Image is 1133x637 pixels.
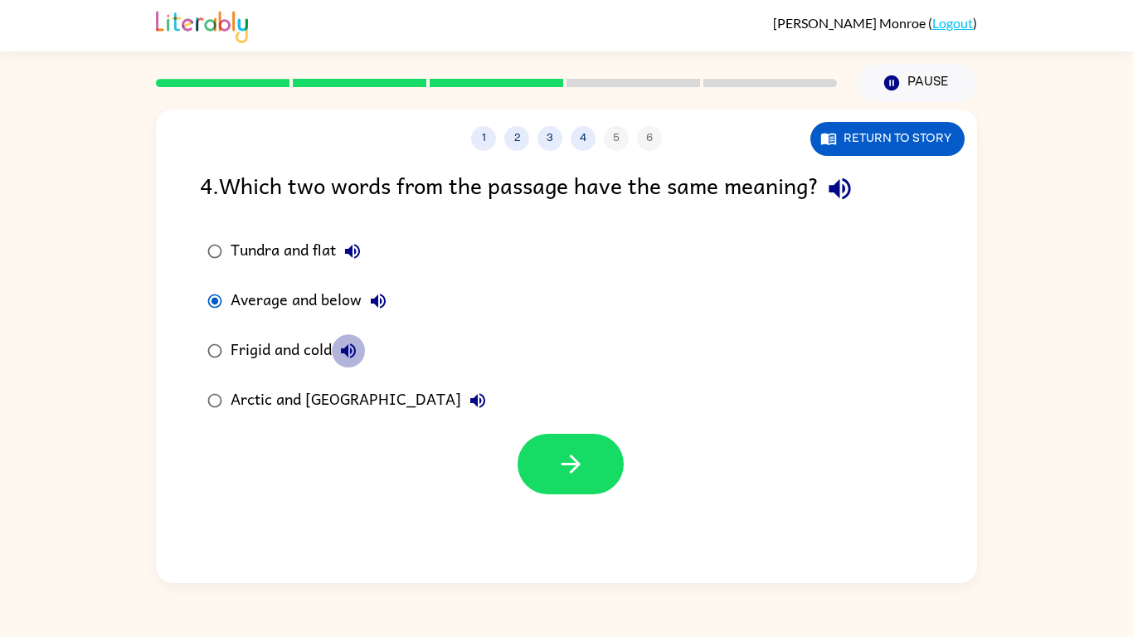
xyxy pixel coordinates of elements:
button: Pause [857,64,977,102]
span: [PERSON_NAME] Monroe [773,15,928,31]
div: ( ) [773,15,977,31]
button: Arctic and [GEOGRAPHIC_DATA] [461,384,494,417]
div: Average and below [231,284,395,318]
a: Logout [932,15,973,31]
div: Arctic and [GEOGRAPHIC_DATA] [231,384,494,417]
button: Frigid and cold [332,334,365,367]
button: 1 [471,126,496,151]
div: 4 . Which two words from the passage have the same meaning? [200,168,933,210]
div: Tundra and flat [231,235,369,268]
button: Return to story [810,122,965,156]
button: Average and below [362,284,395,318]
button: 2 [504,126,529,151]
div: Frigid and cold [231,334,365,367]
button: 3 [537,126,562,151]
button: 4 [571,126,596,151]
img: Literably [156,7,248,43]
button: Tundra and flat [336,235,369,268]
